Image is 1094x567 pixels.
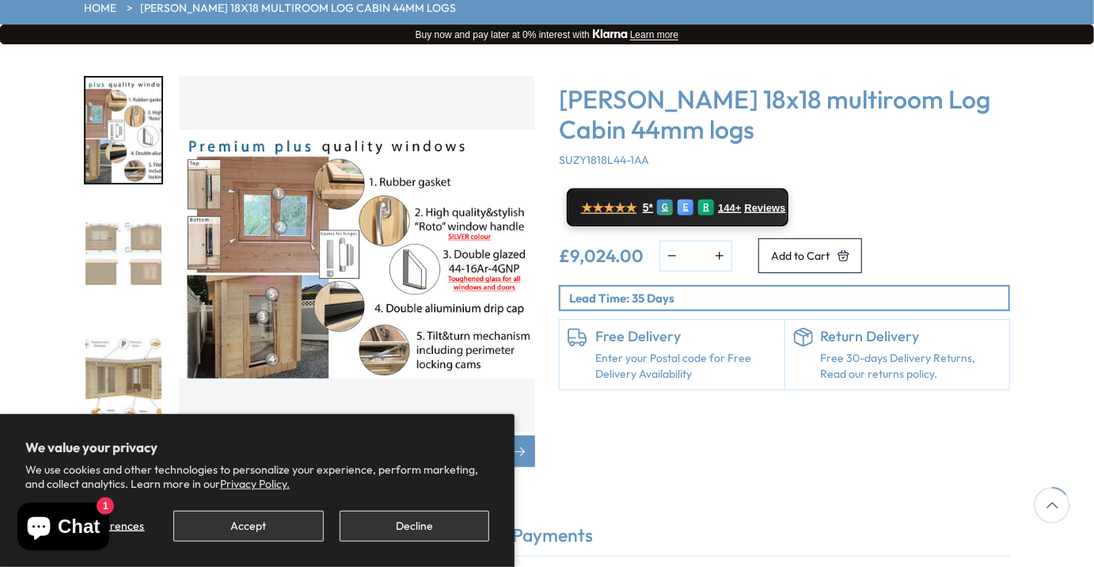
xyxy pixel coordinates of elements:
h2: We value your privacy [25,440,489,455]
span: Reviews [745,202,786,215]
span: SUZY1818L44-1AA [559,153,649,167]
img: Premiumplusqualitywindows_2_f1d4b20c-330e-4752-b710-1a86799ac172_200x200.jpg [85,78,161,183]
div: G [657,200,673,215]
a: Enter your Postal code for Free Delivery Availability [595,351,777,382]
a: Privacy Policy. [220,477,290,491]
span: 144+ [718,202,741,215]
div: R [698,200,714,215]
div: Next slide [503,436,535,467]
a: ★★★★★ 5* G E R 144+ Reviews [567,188,788,226]
inbox-online-store-chat: Shopify online store chat [13,503,114,554]
img: Shire Suzy 18x18 multiroom Log Cabin 44mm logs - Best Shed [179,76,535,432]
span: Add to Cart [771,250,830,261]
button: Accept [173,511,323,542]
span: ★★★★★ [581,200,636,215]
h6: Return Delivery [821,328,1002,345]
p: Free 30-days Delivery Returns, Read our returns policy. [821,351,1002,382]
button: Add to Cart [758,238,862,273]
p: Lead Time: 35 Days [569,290,1009,306]
p: We use cookies and other technologies to personalize your experience, perform marketing, and coll... [25,462,489,491]
a: [PERSON_NAME] 18x18 multiroom Log Cabin 44mm logs [140,1,456,17]
div: 5 / 7 [84,200,163,309]
img: Suzy3_2x6-2_5S31896-specification_5e208d22-2402-46f8-a035-e25c8becdf48_200x200.jpg [85,325,161,431]
h3: [PERSON_NAME] 18x18 multiroom Log Cabin 44mm logs [559,84,1010,145]
img: Suzy3_2x6-2_5S31896-elevations_b67a65c6-cd6a-4bb4-bea4-cf1d5b0f92b6_200x200.jpg [85,202,161,307]
ins: £9,024.00 [559,247,644,264]
button: Decline [340,511,489,542]
div: 4 / 7 [179,76,535,467]
div: 4 / 7 [84,76,163,185]
div: E [678,200,693,215]
h6: Free Delivery [595,328,777,345]
div: 6 / 7 [84,324,163,432]
a: HOME [84,1,116,17]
